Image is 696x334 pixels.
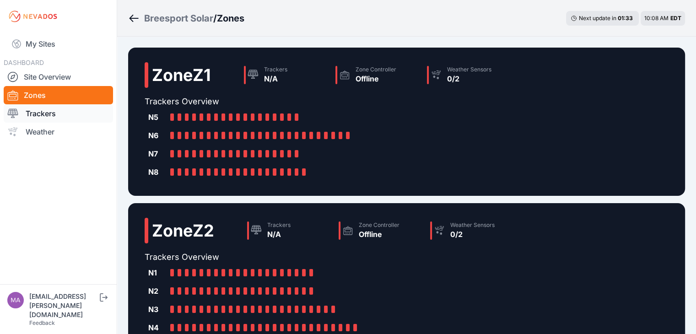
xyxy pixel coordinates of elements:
[267,229,291,240] div: N/A
[148,167,167,178] div: N8
[447,66,491,73] div: Weather Sensors
[359,221,399,229] div: Zone Controller
[264,73,287,84] div: N/A
[152,66,211,84] h2: Zone Z1
[148,130,167,141] div: N6
[4,123,113,141] a: Weather
[152,221,214,240] h2: Zone Z2
[148,148,167,159] div: N7
[240,62,332,88] a: TrackersN/A
[29,319,55,326] a: Feedback
[4,33,113,55] a: My Sites
[579,15,616,22] span: Next update in
[670,15,681,22] span: EDT
[148,304,167,315] div: N3
[217,12,244,25] h3: Zones
[450,229,495,240] div: 0/2
[450,221,495,229] div: Weather Sensors
[148,267,167,278] div: N1
[356,66,396,73] div: Zone Controller
[4,59,44,66] span: DASHBOARD
[426,218,518,243] a: Weather Sensors0/2
[128,6,244,30] nav: Breadcrumb
[267,221,291,229] div: Trackers
[4,104,113,123] a: Trackers
[644,15,669,22] span: 10:08 AM
[423,62,515,88] a: Weather Sensors0/2
[29,292,98,319] div: [EMAIL_ADDRESS][PERSON_NAME][DOMAIN_NAME]
[359,229,399,240] div: Offline
[213,12,217,25] span: /
[145,95,515,108] h2: Trackers Overview
[148,112,167,123] div: N5
[264,66,287,73] div: Trackers
[148,286,167,296] div: N2
[618,15,634,22] div: 01 : 33
[144,12,213,25] a: Breesport Solar
[4,68,113,86] a: Site Overview
[447,73,491,84] div: 0/2
[243,218,335,243] a: TrackersN/A
[4,86,113,104] a: Zones
[356,73,396,84] div: Offline
[148,322,167,333] div: N4
[7,292,24,308] img: matt.hauck@greensparksolar.com
[7,9,59,24] img: Nevados
[145,251,518,264] h2: Trackers Overview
